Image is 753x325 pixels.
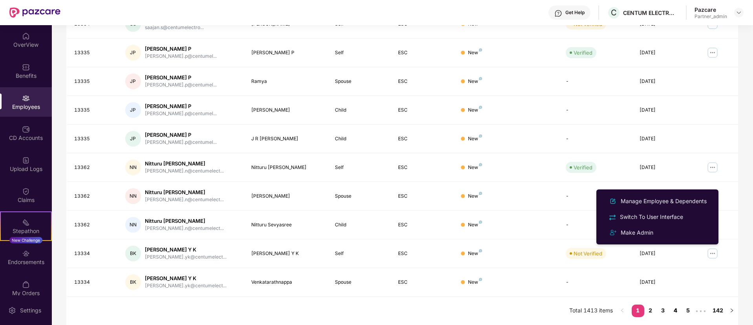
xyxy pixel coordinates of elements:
div: [PERSON_NAME] P [145,45,217,53]
li: 2 [644,305,657,317]
li: 5 [682,305,695,317]
td: - [559,67,633,96]
div: ESC [398,193,448,200]
div: Stepathon [1,227,51,235]
img: svg+xml;base64,PHN2ZyB4bWxucz0iaHR0cDovL3d3dy53My5vcmcvMjAwMC9zdmciIHdpZHRoPSI4IiBoZWlnaHQ9IjgiIH... [479,134,482,138]
div: Nitturu [PERSON_NAME] [145,189,224,196]
img: New Pazcare Logo [9,7,60,18]
div: 13362 [74,164,113,171]
div: Nitturu [PERSON_NAME] [145,160,224,167]
div: [DATE] [640,106,690,114]
div: [DATE] [640,49,690,57]
div: Spouse [335,193,385,200]
td: - [559,211,633,239]
img: svg+xml;base64,PHN2ZyBpZD0iRW1wbG95ZWVzIiB4bWxucz0iaHR0cDovL3d3dy53My5vcmcvMjAwMC9zdmciIHdpZHRoPS... [22,94,30,102]
div: Nitturu Sevyasree [251,221,323,229]
div: Get Help [565,9,585,16]
div: [PERSON_NAME].p@centumel... [145,110,217,118]
div: [DATE] [640,250,690,257]
img: svg+xml;base64,PHN2ZyB4bWxucz0iaHR0cDovL3d3dy53My5vcmcvMjAwMC9zdmciIHdpZHRoPSI4IiBoZWlnaHQ9IjgiIH... [479,192,482,195]
div: ESC [398,106,448,114]
div: Child [335,221,385,229]
div: ESC [398,221,448,229]
div: [PERSON_NAME] P [145,103,217,110]
div: saajan.s@centumelectro... [145,24,204,31]
span: right [729,308,734,313]
td: - [559,125,633,153]
div: [PERSON_NAME] Y K [251,250,323,257]
div: ESC [398,279,448,286]
a: 1 [632,305,644,316]
div: New [468,78,482,85]
img: svg+xml;base64,PHN2ZyB4bWxucz0iaHR0cDovL3d3dy53My5vcmcvMjAwMC9zdmciIHdpZHRoPSI4IiBoZWlnaHQ9IjgiIH... [479,278,482,281]
img: svg+xml;base64,PHN2ZyB4bWxucz0iaHR0cDovL3d3dy53My5vcmcvMjAwMC9zdmciIHdpZHRoPSI4IiBoZWlnaHQ9IjgiIH... [479,249,482,252]
img: svg+xml;base64,PHN2ZyBpZD0iVXBsb2FkX0xvZ3MiIGRhdGEtbmFtZT0iVXBsb2FkIExvZ3MiIHhtbG5zPSJodHRwOi8vd3... [22,156,30,164]
img: svg+xml;base64,PHN2ZyBpZD0iTXlfT3JkZXJzIiBkYXRhLW5hbWU9Ik15IE9yZGVycyIgeG1sbnM9Imh0dHA6Ly93d3cudz... [22,281,30,288]
button: left [616,305,629,317]
div: [PERSON_NAME].n@centumelect... [145,196,224,204]
img: svg+xml;base64,PHN2ZyB4bWxucz0iaHR0cDovL3d3dy53My5vcmcvMjAwMC9zdmciIHdpZHRoPSI4IiBoZWlnaHQ9IjgiIH... [479,48,482,51]
div: ESC [398,135,448,143]
a: 4 [669,305,682,316]
div: [DATE] [640,279,690,286]
li: 1 [632,305,644,317]
div: NN [125,188,141,204]
div: New [468,106,482,114]
img: svg+xml;base64,PHN2ZyBpZD0iRHJvcGRvd24tMzJ4MzIiIHhtbG5zPSJodHRwOi8vd3d3LnczLm9yZy8yMDAwL3N2ZyIgd2... [736,9,742,16]
span: left [620,308,625,313]
div: [PERSON_NAME].yk@centumelect... [145,253,227,261]
div: [DATE] [640,164,690,171]
div: ESC [398,250,448,257]
div: NN [125,217,141,233]
div: [DATE] [640,135,690,143]
div: [PERSON_NAME] P [145,131,217,139]
div: Self [335,164,385,171]
img: manageButton [706,46,719,59]
div: ESC [398,49,448,57]
div: Spouse [335,279,385,286]
div: 13335 [74,106,113,114]
div: 13335 [74,135,113,143]
img: svg+xml;base64,PHN2ZyBpZD0iQ2xhaW0iIHhtbG5zPSJodHRwOi8vd3d3LnczLm9yZy8yMDAwL3N2ZyIgd2lkdGg9IjIwIi... [22,187,30,195]
img: svg+xml;base64,PHN2ZyBpZD0iSGVscC0zMngzMiIgeG1sbnM9Imh0dHA6Ly93d3cudzMub3JnLzIwMDAvc3ZnIiB3aWR0aD... [554,9,562,17]
div: [PERSON_NAME].n@centumelect... [145,167,224,175]
div: Verified [574,49,592,57]
img: manageButton [706,247,719,260]
div: 13362 [74,193,113,200]
div: [PERSON_NAME].n@centumelect... [145,225,224,232]
button: right [726,305,738,317]
td: - [559,182,633,211]
div: [PERSON_NAME] [251,106,323,114]
div: 13335 [74,78,113,85]
div: [PERSON_NAME].p@centumel... [145,139,217,146]
div: [PERSON_NAME].p@centumel... [145,81,217,89]
div: J R [PERSON_NAME] [251,135,323,143]
div: New [468,250,482,257]
div: Self [335,250,385,257]
div: [PERSON_NAME] [251,193,323,200]
div: [PERSON_NAME] Y K [145,246,227,253]
li: Total 1413 items [569,305,613,317]
span: ••• [695,305,707,317]
div: JP [125,102,141,118]
div: [PERSON_NAME] Y K [145,275,227,282]
div: Manage Employee & Dependents [619,197,708,206]
div: New [468,164,482,171]
span: C [611,8,617,17]
div: [DATE] [640,78,690,85]
div: Child [335,135,385,143]
div: Pazcare [695,6,727,13]
li: Next Page [726,305,738,317]
img: svg+xml;base64,PHN2ZyBpZD0iQ0RfQWNjb3VudHMiIGRhdGEtbmFtZT0iQ0QgQWNjb3VudHMiIHhtbG5zPSJodHRwOi8vd3... [22,125,30,133]
div: Child [335,106,385,114]
img: svg+xml;base64,PHN2ZyBpZD0iU2V0dGluZy0yMHgyMCIgeG1sbnM9Imh0dHA6Ly93d3cudzMub3JnLzIwMDAvc3ZnIiB3aW... [8,307,16,314]
div: NN [125,160,141,175]
div: New [468,221,482,229]
div: [PERSON_NAME].yk@centumelect... [145,282,227,290]
div: JP [125,131,141,147]
td: - [559,268,633,297]
div: Verified [574,163,592,171]
div: Self [335,49,385,57]
div: [PERSON_NAME] P [251,49,323,57]
img: svg+xml;base64,PHN2ZyB4bWxucz0iaHR0cDovL3d3dy53My5vcmcvMjAwMC9zdmciIHdpZHRoPSIyMSIgaGVpZ2h0PSIyMC... [22,219,30,226]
